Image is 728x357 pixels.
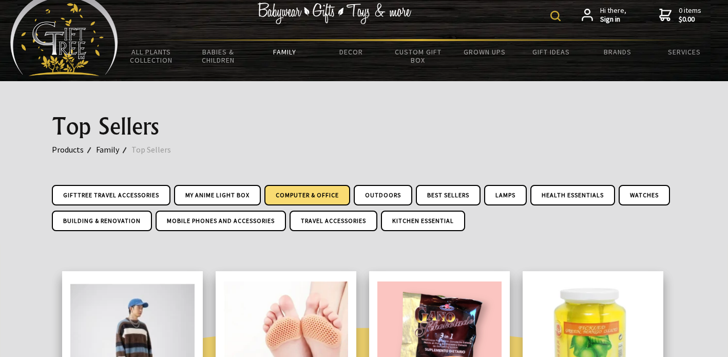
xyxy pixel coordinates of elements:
[659,6,701,24] a: 0 items$0.00
[354,185,412,205] a: Outdoors
[679,6,701,24] span: 0 items
[385,41,451,71] a: Custom Gift Box
[131,143,183,156] a: Top Sellers
[451,41,518,63] a: Grown Ups
[484,185,527,205] a: Lamps
[185,41,252,71] a: Babies & Children
[381,211,465,231] a: Kitchen Essential
[651,41,718,63] a: Services
[257,3,411,24] img: Babywear - Gifts - Toys & more
[530,185,615,205] a: Health Essentials
[52,143,96,156] a: Products
[550,11,561,21] img: product search
[52,185,170,205] a: GiftTree Travel accessories
[52,114,676,139] h1: Top Sellers
[679,15,701,24] strong: $0.00
[518,41,585,63] a: Gift Ideas
[600,6,626,24] span: Hi there,
[582,6,626,24] a: Hi there,Sign in
[156,211,286,231] a: Mobile Phones And Accessories
[318,41,385,63] a: Decor
[290,211,377,231] a: Travel Accessories
[600,15,626,24] strong: Sign in
[96,143,131,156] a: Family
[264,185,350,205] a: Computer & Office
[252,41,318,63] a: Family
[174,185,261,205] a: My Anime Light Box
[118,41,185,71] a: All Plants Collection
[584,41,651,63] a: Brands
[619,185,670,205] a: Watches
[416,185,481,205] a: Best Sellers
[52,211,152,231] a: Building & Renovation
